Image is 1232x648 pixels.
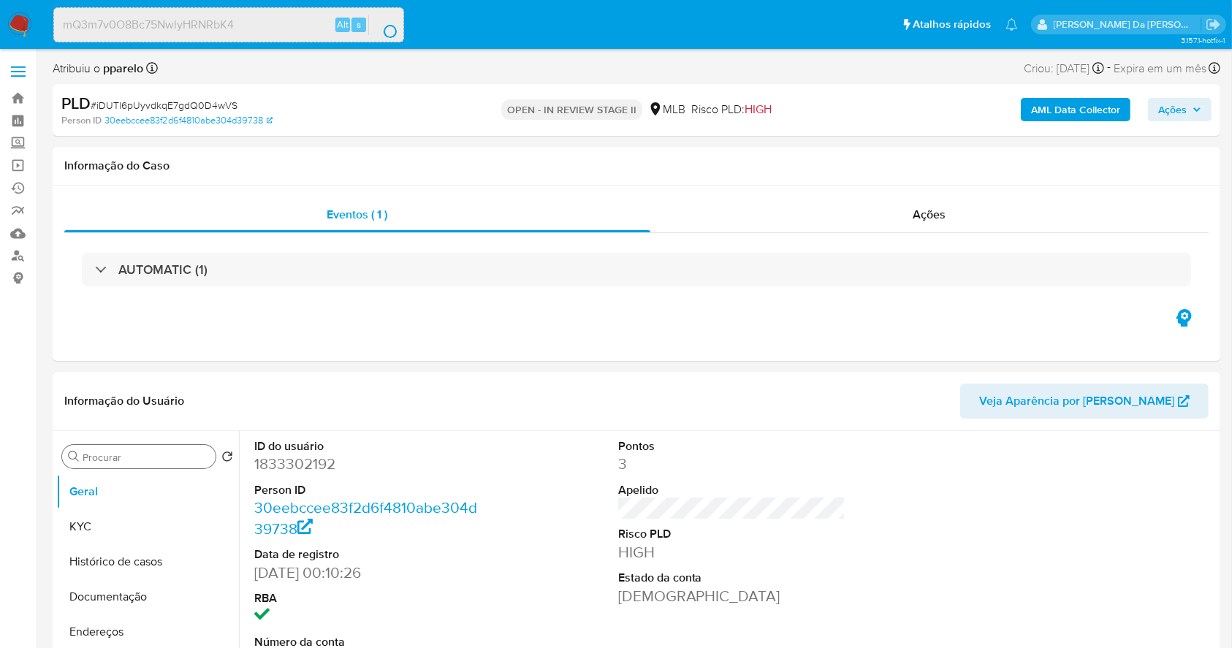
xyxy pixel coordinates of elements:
button: Retornar ao pedido padrão [221,451,233,467]
span: Veja Aparência por [PERSON_NAME] [979,384,1174,419]
span: Ações [1158,98,1187,121]
dt: Data de registro [254,546,482,563]
dd: HIGH [618,542,846,563]
span: # iDUTl6pUyvdkqE7gdQ0D4wVS [91,98,237,113]
p: patricia.varelo@mercadopago.com.br [1054,18,1201,31]
b: Person ID [61,114,102,127]
button: Geral [56,474,239,509]
dd: 3 [618,454,846,474]
button: KYC [56,509,239,544]
span: s [357,18,361,31]
span: Risco PLD: [691,102,772,118]
dt: ID do usuário [254,438,482,454]
span: Alt [337,18,349,31]
dt: RBA [254,590,482,606]
span: Expira em um mês [1114,61,1206,77]
dt: Pontos [618,438,846,454]
h1: Informação do Usuário [64,394,184,408]
a: 30eebccee83f2d6f4810abe304d39738 [254,497,477,538]
span: Atalhos rápidos [913,17,991,32]
span: Eventos ( 1 ) [327,206,388,223]
button: search-icon [368,15,398,35]
h3: AUTOMATIC (1) [118,262,208,278]
dd: [DEMOGRAPHIC_DATA] [618,586,846,606]
button: Documentação [56,579,239,614]
span: HIGH [745,101,772,118]
b: pparelo [100,60,143,77]
b: PLD [61,91,91,115]
dt: Estado da conta [618,570,846,586]
div: MLB [648,102,685,118]
dt: Risco PLD [618,526,846,542]
button: AML Data Collector [1021,98,1130,121]
button: Histórico de casos [56,544,239,579]
a: Notificações [1005,18,1018,31]
h1: Informação do Caso [64,159,1209,173]
span: - [1107,58,1111,78]
span: Ações [913,206,946,223]
a: Sair [1206,17,1221,32]
dd: [DATE] 00:10:26 [254,563,482,583]
dt: Apelido [618,482,846,498]
div: Criou: [DATE] [1024,58,1104,78]
span: Atribuiu o [53,61,143,77]
input: Procurar [83,451,210,464]
div: AUTOMATIC (1) [82,253,1191,286]
p: OPEN - IN REVIEW STAGE II [501,99,642,120]
button: Ações [1148,98,1212,121]
b: AML Data Collector [1031,98,1120,121]
dt: Person ID [254,482,482,498]
button: Procurar [68,451,80,462]
a: 30eebccee83f2d6f4810abe304d39738 [104,114,273,127]
button: Veja Aparência por [PERSON_NAME] [960,384,1209,419]
dd: 1833302192 [254,454,482,474]
input: Pesquise usuários ou casos... [54,15,403,34]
